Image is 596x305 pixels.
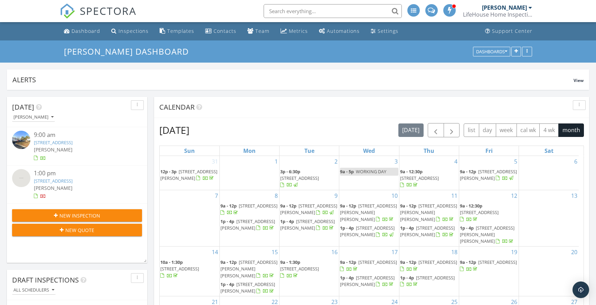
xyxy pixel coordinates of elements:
[340,168,354,175] span: 9a - 5p
[519,156,579,190] td: Go to September 6, 2025
[450,190,459,201] a: Go to September 11, 2025
[362,146,376,156] a: Wednesday
[280,218,335,231] a: 1p - 4p [STREET_ADDRESS][PERSON_NAME]
[340,259,356,265] span: 9a - 12p
[356,168,386,175] span: WORKING DAY
[390,247,399,258] a: Go to September 17, 2025
[60,9,136,24] a: SPECTORA
[570,247,579,258] a: Go to September 20, 2025
[160,258,219,280] a: 10a - 1:30p [STREET_ADDRESS]
[280,203,337,215] a: 9a - 12p [STREET_ADDRESS][PERSON_NAME]
[460,203,482,209] span: 9a - 12:30p
[400,168,423,175] span: 9a - 12:30p
[159,123,189,137] h2: [DATE]
[460,168,518,183] a: 9a - 12p [STREET_ADDRESS][PERSON_NAME]
[543,146,555,156] a: Saturday
[460,168,517,181] a: 9a - 12p [STREET_ADDRESS][PERSON_NAME]
[460,258,518,273] a: 9a - 12p [STREET_ADDRESS]
[220,280,278,295] a: 1p - 4p [STREET_ADDRESS][PERSON_NAME]
[460,259,476,265] span: 9a - 12p
[482,25,535,38] a: Support Center
[400,202,458,224] a: 9a - 12p [STREET_ADDRESS][PERSON_NAME][PERSON_NAME]
[220,281,275,294] span: [STREET_ADDRESS][PERSON_NAME]
[242,146,257,156] a: Monday
[339,247,399,296] td: Go to September 17, 2025
[64,46,195,57] a: [PERSON_NAME] Dashboard
[210,156,219,167] a: Go to August 31, 2025
[399,247,459,296] td: Go to September 18, 2025
[460,225,474,231] span: 1p - 4p
[400,168,439,188] a: 9a - 12:30p [STREET_ADDRESS]
[330,247,339,258] a: Go to September 16, 2025
[280,259,319,278] a: 9a - 1:30p [STREET_ADDRESS]
[220,218,275,231] a: 1p - 4p [STREET_ADDRESS][PERSON_NAME]
[159,102,195,112] span: Calendar
[219,190,279,247] td: Go to September 8, 2025
[160,156,219,190] td: Go to August 31, 2025
[280,203,337,215] span: [STREET_ADDRESS][PERSON_NAME]
[400,203,457,222] a: 9a - 12p [STREET_ADDRESS][PERSON_NAME][PERSON_NAME]
[12,224,142,236] button: New Quote
[340,258,398,273] a: 9a - 12p [STREET_ADDRESS]
[463,11,532,18] div: LifeHouse Home Inspections
[34,185,73,191] span: [PERSON_NAME]
[340,203,356,209] span: 9a - 12p
[273,190,279,201] a: Go to September 8, 2025
[416,275,455,281] span: [STREET_ADDRESS]
[278,25,311,38] a: Metrics
[558,123,584,137] button: month
[400,225,455,238] span: [STREET_ADDRESS][PERSON_NAME]
[61,25,103,38] a: Dashboard
[460,225,514,244] a: 1p - 4p [STREET_ADDRESS][PERSON_NAME][PERSON_NAME]
[34,139,73,146] a: [STREET_ADDRESS]
[34,146,73,153] span: [PERSON_NAME]
[450,247,459,258] a: Go to September 18, 2025
[160,168,177,175] span: 12p - 3p
[219,156,279,190] td: Go to September 1, 2025
[464,123,479,137] button: list
[12,169,30,187] img: streetview
[340,275,354,281] span: 1p - 4p
[65,227,94,234] span: New Quote
[400,275,455,287] a: 1p - 4p [STREET_ADDRESS]
[239,203,277,209] span: [STREET_ADDRESS]
[398,123,424,137] button: [DATE]
[167,28,194,34] div: Templates
[399,156,459,190] td: Go to September 4, 2025
[303,146,316,156] a: Tuesday
[339,190,399,247] td: Go to September 10, 2025
[160,259,183,265] span: 10a - 1:30p
[214,28,236,34] div: Contacts
[340,275,395,287] span: [STREET_ADDRESS][PERSON_NAME]
[422,146,436,156] a: Thursday
[510,247,519,258] a: Go to September 19, 2025
[59,212,100,219] span: New Inspection
[570,190,579,201] a: Go to September 13, 2025
[280,156,339,190] td: Go to September 2, 2025
[428,123,444,137] button: Previous month
[12,209,142,222] button: New Inspection
[12,113,55,122] button: [PERSON_NAME]
[390,190,399,201] a: Go to September 10, 2025
[280,190,339,247] td: Go to September 9, 2025
[519,190,579,247] td: Go to September 13, 2025
[12,169,142,200] a: 1:00 pm [STREET_ADDRESS] [PERSON_NAME]
[280,218,338,232] a: 1p - 4p [STREET_ADDRESS][PERSON_NAME]
[12,75,574,84] div: Alerts
[280,218,294,224] span: 1p - 4p
[539,123,559,137] button: 4 wk
[202,25,239,38] a: Contacts
[60,3,75,19] img: The Best Home Inspection Software - Spectora
[280,202,338,217] a: 9a - 12p [STREET_ADDRESS][PERSON_NAME]
[255,28,269,34] div: Team
[460,203,499,222] a: 9a - 12:30p [STREET_ADDRESS]
[473,47,510,56] button: Dashboards
[280,203,296,209] span: 9a - 12p
[12,102,34,112] span: [DATE]
[220,203,277,215] a: 9a - 12p [STREET_ADDRESS]
[460,224,518,246] a: 1p - 4p [STREET_ADDRESS][PERSON_NAME][PERSON_NAME]
[220,259,237,265] span: 9a - 12p
[80,3,136,18] span: SPECTORA
[340,225,395,238] a: 1p - 4p [STREET_ADDRESS][PERSON_NAME]
[220,281,275,294] a: 1p - 4p [STREET_ADDRESS][PERSON_NAME]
